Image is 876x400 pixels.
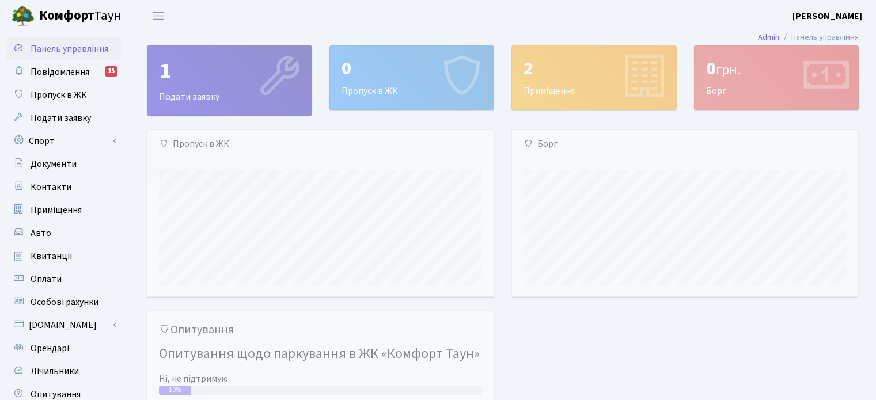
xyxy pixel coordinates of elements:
[6,245,121,268] a: Квитанції
[31,342,69,355] span: Орендарі
[31,204,82,216] span: Приміщення
[31,89,87,101] span: Пропуск в ЖК
[147,45,312,116] a: 1Подати заявку
[6,153,121,176] a: Документи
[524,58,665,79] div: 2
[31,158,77,170] span: Документи
[6,360,121,383] a: Лічильники
[6,37,121,60] a: Панель управління
[31,181,71,193] span: Контакти
[716,60,741,80] span: грн.
[6,106,121,129] a: Подати заявку
[6,199,121,222] a: Приміщення
[31,66,89,78] span: Повідомлення
[39,6,121,26] span: Таун
[758,31,779,43] a: Admin
[147,130,494,158] div: Пропуск в ЖК
[144,6,173,25] button: Переключити навігацію
[329,45,495,110] a: 0Пропуск в ЖК
[6,83,121,106] a: Пропуск в ЖК
[512,46,676,109] div: Приміщення
[147,46,312,115] div: Подати заявку
[105,66,117,77] div: 15
[706,58,847,79] div: 0
[6,314,121,337] a: [DOMAIN_NAME]
[741,25,876,49] nav: breadcrumb
[792,10,862,22] b: [PERSON_NAME]
[39,6,94,25] b: Комфорт
[330,46,494,109] div: Пропуск в ЖК
[792,9,862,23] a: [PERSON_NAME]
[342,58,483,79] div: 0
[6,268,121,291] a: Оплати
[159,323,482,337] h5: Опитування
[6,291,121,314] a: Особові рахунки
[695,46,859,109] div: Борг
[779,31,859,44] li: Панель управління
[6,337,121,360] a: Орендарі
[6,222,121,245] a: Авто
[159,341,482,367] h4: Опитування щодо паркування в ЖК «Комфорт Таун»
[159,386,191,395] div: 10%
[159,58,300,85] div: 1
[31,250,73,262] span: Квитанції
[31,365,79,378] span: Лічильники
[31,227,51,239] span: Авто
[511,45,677,110] a: 2Приміщення
[512,130,858,158] div: Борг
[31,296,98,308] span: Особові рахунки
[6,176,121,199] a: Контакти
[6,129,121,153] a: Спорт
[159,372,482,386] div: Ні, не підтримую
[6,60,121,83] a: Повідомлення15
[31,112,91,124] span: Подати заявку
[31,43,108,55] span: Панель управління
[31,273,62,285] span: Оплати
[12,5,35,28] img: logo.png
